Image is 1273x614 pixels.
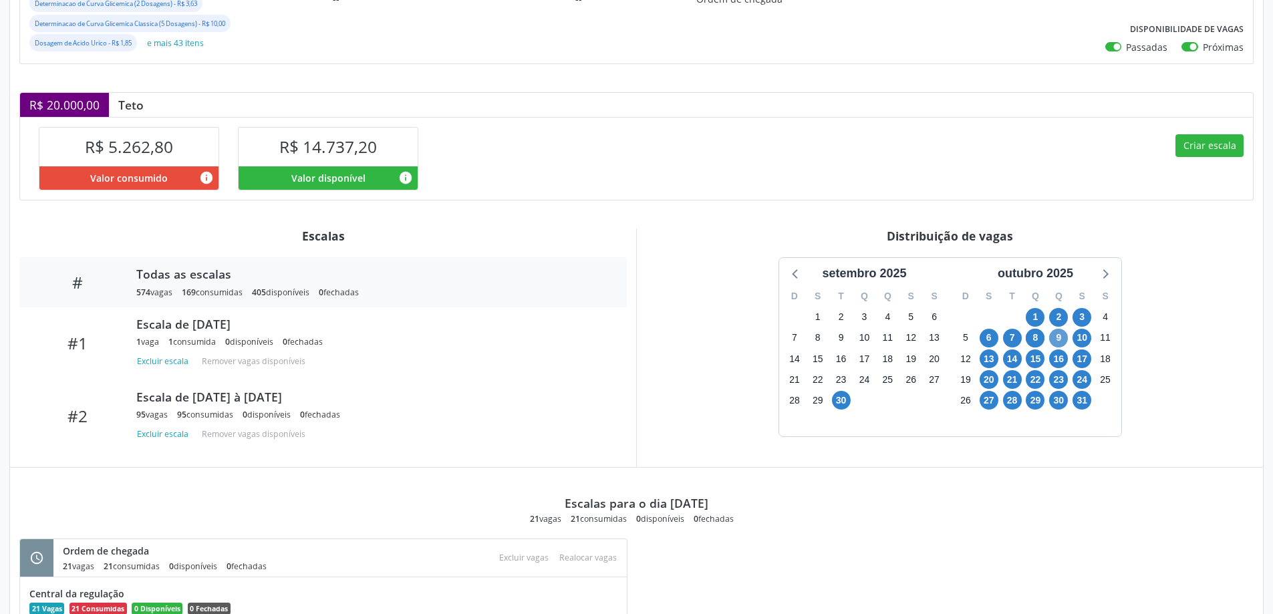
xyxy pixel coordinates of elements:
i: Valor disponível para agendamentos feitos para este serviço [398,170,413,185]
small: Dosagem de Acido Urico - R$ 1,85 [35,39,132,47]
div: Central da regulação [29,587,617,601]
div: consumidas [177,409,233,420]
div: fechadas [319,287,359,298]
div: Escolha as vagas para excluir [494,549,554,567]
span: R$ 5.262,80 [85,136,173,158]
div: Q [853,286,876,307]
span: Valor disponível [291,171,366,185]
div: D [783,286,807,307]
button: Criar escala [1175,134,1244,157]
div: fechadas [227,561,267,572]
div: R$ 20.000,00 [20,93,109,117]
span: segunda-feira, 8 de setembro de 2025 [809,329,827,347]
button: Excluir escala [136,425,194,443]
span: domingo, 28 de setembro de 2025 [785,391,804,410]
div: S [923,286,946,307]
span: sexta-feira, 12 de setembro de 2025 [901,329,920,347]
label: Passadas [1126,40,1167,54]
span: 1 [136,336,141,347]
div: #2 [29,406,127,426]
div: consumidas [182,287,243,298]
div: consumidas [571,513,627,524]
span: segunda-feira, 6 de outubro de 2025 [980,329,998,347]
div: fechadas [283,336,323,347]
span: sábado, 27 de setembro de 2025 [925,370,944,389]
span: terça-feira, 9 de setembro de 2025 [832,329,851,347]
span: sábado, 20 de setembro de 2025 [925,349,944,368]
span: R$ 14.737,20 [279,136,377,158]
span: 0 [319,287,323,298]
small: Determinacao de Curva Glicemica Classica (5 Dosagens) - R$ 10,00 [35,19,225,28]
span: segunda-feira, 1 de setembro de 2025 [809,308,827,327]
div: D [954,286,978,307]
span: sexta-feira, 24 de outubro de 2025 [1073,370,1091,389]
div: Escolha as vagas para realocar [554,549,622,567]
span: domingo, 7 de setembro de 2025 [785,329,804,347]
label: Próximas [1203,40,1244,54]
div: consumida [168,336,216,347]
span: quinta-feira, 4 de setembro de 2025 [878,308,897,327]
span: 95 [177,409,186,420]
span: quinta-feira, 2 de outubro de 2025 [1049,308,1068,327]
span: terça-feira, 7 de outubro de 2025 [1003,329,1022,347]
div: setembro 2025 [817,265,911,283]
div: Q [1024,286,1047,307]
span: quinta-feira, 9 de outubro de 2025 [1049,329,1068,347]
div: T [829,286,853,307]
span: sábado, 6 de setembro de 2025 [925,308,944,327]
div: disponíveis [636,513,684,524]
div: S [806,286,829,307]
div: fechadas [300,409,340,420]
div: T [1000,286,1024,307]
span: 574 [136,287,150,298]
span: terça-feira, 23 de setembro de 2025 [832,370,851,389]
span: terça-feira, 30 de setembro de 2025 [832,391,851,410]
div: vagas [136,287,172,298]
span: sábado, 18 de outubro de 2025 [1096,349,1115,368]
div: Ordem de chegada [63,544,276,558]
div: vaga [136,336,159,347]
div: disponíveis [252,287,309,298]
span: 0 [300,409,305,420]
span: quarta-feira, 22 de outubro de 2025 [1026,370,1044,389]
div: outubro 2025 [992,265,1079,283]
span: 0 [694,513,698,524]
span: segunda-feira, 15 de setembro de 2025 [809,349,827,368]
div: Teto [109,98,153,112]
span: 0 [283,336,287,347]
div: Escala de [DATE] [136,317,608,331]
span: 0 [227,561,231,572]
span: 0 [225,336,230,347]
div: disponíveis [225,336,273,347]
span: sexta-feira, 17 de outubro de 2025 [1073,349,1091,368]
span: sábado, 25 de outubro de 2025 [1096,370,1115,389]
span: 0 [169,561,174,572]
span: 0 [243,409,247,420]
span: segunda-feira, 20 de outubro de 2025 [980,370,998,389]
span: segunda-feira, 13 de outubro de 2025 [980,349,998,368]
div: S [1094,286,1117,307]
span: quarta-feira, 24 de setembro de 2025 [855,370,873,389]
span: quinta-feira, 18 de setembro de 2025 [878,349,897,368]
div: Escala de [DATE] à [DATE] [136,390,608,404]
div: vagas [136,409,168,420]
span: Valor consumido [90,171,168,185]
div: Q [876,286,899,307]
div: vagas [530,513,561,524]
span: sexta-feira, 31 de outubro de 2025 [1073,391,1091,410]
span: sábado, 11 de outubro de 2025 [1096,329,1115,347]
span: quinta-feira, 30 de outubro de 2025 [1049,391,1068,410]
span: domingo, 19 de outubro de 2025 [956,370,975,389]
div: S [899,286,923,307]
span: sábado, 4 de outubro de 2025 [1096,308,1115,327]
div: disponíveis [169,561,217,572]
div: Escalas [19,228,627,243]
span: 21 [571,513,580,524]
span: domingo, 5 de outubro de 2025 [956,329,975,347]
span: 21 [530,513,539,524]
span: terça-feira, 16 de setembro de 2025 [832,349,851,368]
span: sexta-feira, 19 de setembro de 2025 [901,349,920,368]
div: Escalas para o dia [DATE] [565,496,708,510]
span: 95 [136,409,146,420]
span: quarta-feira, 1 de outubro de 2025 [1026,308,1044,327]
